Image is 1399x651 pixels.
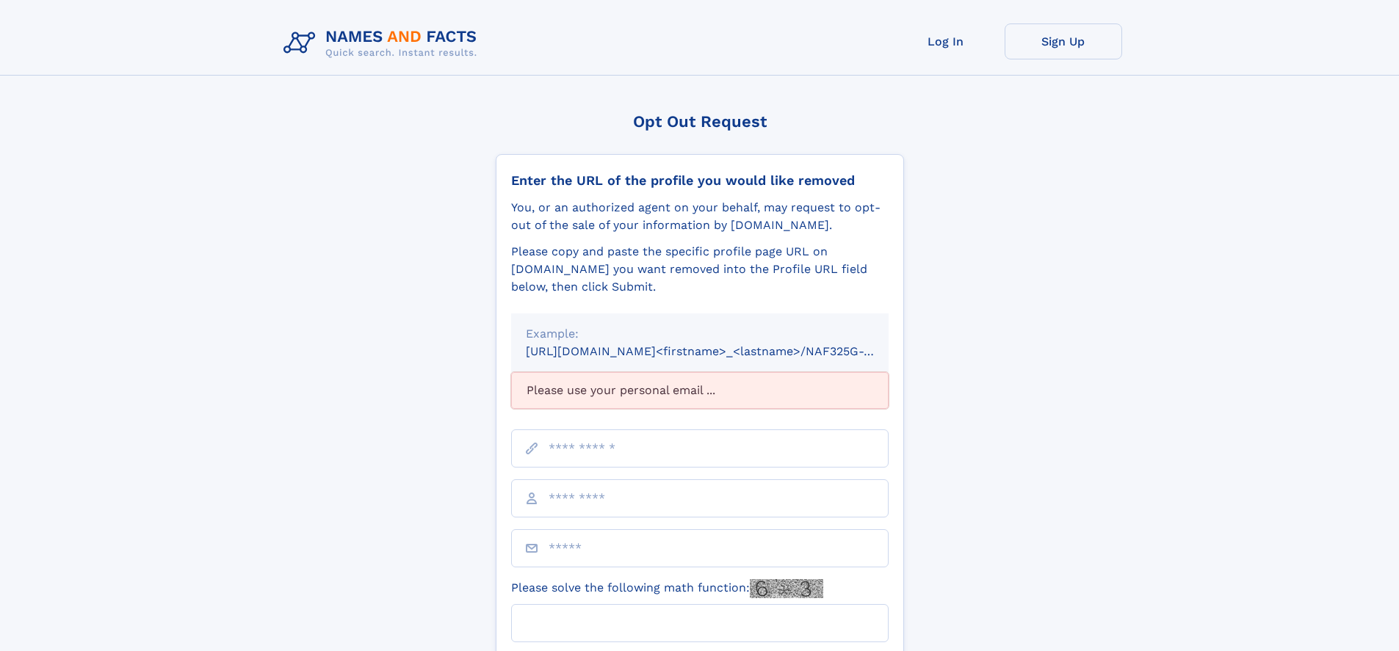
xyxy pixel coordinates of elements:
div: You, or an authorized agent on your behalf, may request to opt-out of the sale of your informatio... [511,199,889,234]
div: Enter the URL of the profile you would like removed [511,172,889,189]
small: [URL][DOMAIN_NAME]<firstname>_<lastname>/NAF325G-xxxxxxxx [526,344,917,358]
div: Please use your personal email ... [511,372,889,409]
img: Logo Names and Facts [278,23,489,63]
div: Example: [526,325,874,343]
a: Sign Up [1005,23,1122,59]
a: Log In [887,23,1005,59]
div: Please copy and paste the specific profile page URL on [DOMAIN_NAME] you want removed into the Pr... [511,243,889,296]
label: Please solve the following math function: [511,579,823,598]
div: Opt Out Request [496,112,904,131]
